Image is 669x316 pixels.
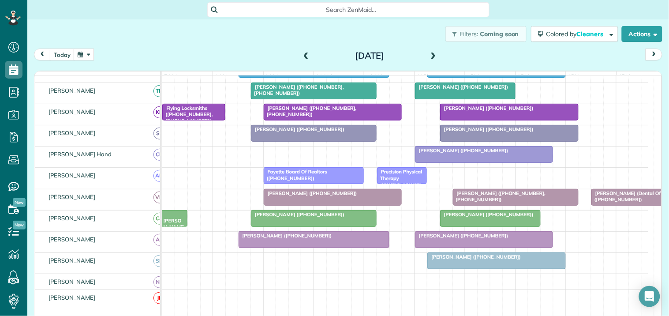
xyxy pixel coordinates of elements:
span: [PERSON_NAME] ([PHONE_NUMBER]) [263,190,358,196]
h2: [DATE] [314,51,425,60]
span: [PERSON_NAME] ([PHONE_NUMBER]) [250,126,345,132]
span: [PERSON_NAME] ([PHONE_NUMBER]) [250,211,345,218]
div: Open Intercom Messenger [639,286,660,307]
span: 8am [213,73,229,80]
span: [PERSON_NAME] ([PHONE_NUMBER]) [415,233,509,239]
span: [PERSON_NAME] [47,193,97,200]
span: 10am [314,73,334,80]
span: 3pm [566,73,582,80]
span: Coming soon [480,30,520,38]
span: [PERSON_NAME] ([PHONE_NUMBER], [PHONE_NUMBER]) [263,105,357,117]
span: 1pm [465,73,481,80]
button: Colored byCleaners [531,26,618,42]
button: next [646,49,662,60]
span: AM [153,170,165,182]
span: [PERSON_NAME] Hand [47,150,113,158]
button: Actions [622,26,662,42]
span: [PERSON_NAME] ([PHONE_NUMBER]) [415,84,509,90]
span: [PERSON_NAME] ([PHONE_NUMBER], [PHONE_NUMBER]) [250,84,344,96]
span: CA [153,213,165,225]
span: Filters: [460,30,478,38]
span: Precision Physical Therapy ([PHONE_NUMBER]) [377,169,422,194]
span: 12pm [415,73,434,80]
span: [PERSON_NAME] [47,87,97,94]
span: [PERSON_NAME] [47,214,97,222]
span: [PERSON_NAME] ([PHONE_NUMBER]) [415,147,509,154]
span: CH [153,149,165,161]
span: ND [153,276,165,288]
span: VM [153,192,165,203]
span: TM [153,85,165,97]
span: JP [153,292,165,304]
span: [PERSON_NAME] ([PHONE_NUMBER]) [427,254,521,260]
button: prev [34,49,51,60]
span: [PERSON_NAME] ([PHONE_NUMBER]) [440,126,534,132]
span: KD [153,106,165,118]
span: New [13,198,26,207]
span: [PERSON_NAME] [47,294,97,301]
span: [PERSON_NAME] ([PHONE_NUMBER]) [440,105,534,111]
span: Flying Locksmiths ([PHONE_NUMBER], [PHONE_NUMBER]) [162,105,213,124]
span: [PERSON_NAME] ([PHONE_NUMBER]) [238,233,333,239]
span: [PERSON_NAME] ([PHONE_NUMBER], [PHONE_NUMBER]) [452,190,546,203]
span: [PERSON_NAME] [47,172,97,179]
span: 7am [162,73,179,80]
span: New [13,221,26,229]
span: [PERSON_NAME] [47,257,97,264]
span: SC [153,128,165,139]
span: 2pm [516,73,531,80]
span: 9am [264,73,280,80]
span: 11am [364,73,384,80]
span: Fayette Board Of Realtors ([PHONE_NUMBER]) [263,169,328,181]
span: [PERSON_NAME] [47,108,97,115]
span: Colored by [546,30,607,38]
span: [PERSON_NAME] ([PHONE_NUMBER]) [440,211,534,218]
span: [PERSON_NAME] [47,236,97,243]
button: today [50,49,75,60]
span: SM [153,255,165,267]
span: AH [153,234,165,246]
span: [PERSON_NAME] [47,278,97,285]
span: 4pm [617,73,632,80]
span: Cleaners [577,30,605,38]
span: [PERSON_NAME] [47,129,97,136]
